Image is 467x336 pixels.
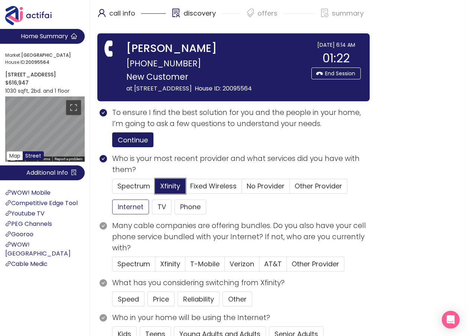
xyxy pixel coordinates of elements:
[5,87,85,95] p: 1030 sqft, 2bd. and 1 floor
[5,220,52,228] a: PEG Channels
[126,56,201,70] span: [PHONE_NUMBER]
[25,152,41,159] span: Street
[112,277,370,289] p: What has you considering switching from Xfinity?
[172,9,181,17] span: solution
[5,59,82,66] span: House ID:
[184,7,216,19] p: discovery
[40,157,50,161] a: Terms
[100,279,107,287] span: check-circle
[264,259,282,269] span: AT&T
[190,259,220,269] span: T-Mobile
[223,291,252,306] button: Other
[112,200,149,214] button: Internet
[230,259,254,269] span: Verizon
[97,9,106,17] span: user
[5,240,71,258] a: WOW! [GEOGRAPHIC_DATA]
[292,259,339,269] span: Other Provider
[112,107,370,129] p: To ensure I find the best solution for you and the people in your home, I’m going to ask a few qu...
[26,59,49,65] strong: 20095564
[5,221,11,227] span: link
[5,79,29,86] strong: $616,947
[112,291,145,306] button: Speed
[66,100,81,115] button: Toggle fullscreen view
[5,52,82,59] span: Market:
[295,181,342,191] span: Other Provider
[112,220,370,254] p: Many cable companies are offering bundles. Do you also have your cell phone service bundled with ...
[5,210,11,216] span: link
[126,84,192,93] span: at [STREET_ADDRESS]
[5,71,56,78] strong: [STREET_ADDRESS]
[178,291,220,306] button: Reliability
[247,181,285,191] span: No Provider
[172,7,240,26] div: discovery
[332,7,364,19] p: summary
[112,312,370,323] p: Who in your home will be using the Internet?
[5,6,59,25] img: Actifai Logo
[160,259,180,269] span: Xfinity
[246,7,314,26] div: offers
[117,259,150,269] span: Spectrum
[175,200,206,214] button: Phone
[5,96,85,162] div: Street View
[126,41,217,56] strong: [PERSON_NAME]
[21,52,71,58] strong: [GEOGRAPHIC_DATA]
[190,181,237,191] span: Fixed Wireless
[5,188,51,197] a: WOW! Mobile
[5,96,85,162] div: Map
[5,260,48,268] a: Cable Medic
[100,155,107,162] span: check-circle
[112,153,370,175] p: Who is your most recent provider and what services did you have with them?
[152,200,172,214] button: TV
[257,7,278,19] p: offers
[9,152,20,159] span: Map
[147,291,175,306] button: Price
[442,311,460,329] div: Open Intercom Messenger
[109,7,135,19] p: call info
[311,41,361,49] div: [DATE] 6:14 AM
[55,157,82,161] a: Report a problem
[100,314,107,322] span: check-circle
[5,209,45,218] a: Youtube TV
[5,231,11,237] span: link
[117,181,150,191] span: Spectrum
[97,7,166,26] div: call info
[5,261,11,267] span: link
[100,109,107,116] span: check-circle
[126,70,308,83] p: New Customer
[246,9,255,17] span: tags
[195,84,252,93] span: House ID: 20095564
[160,181,180,191] span: Xfinity
[100,222,107,230] span: check-circle
[311,49,361,67] div: 01:22
[5,190,11,195] span: link
[5,199,78,207] a: Competitive Edge Tool
[320,7,364,26] div: summary
[5,200,11,206] span: link
[5,230,33,238] a: Gooroo
[102,41,117,56] span: phone
[311,67,361,79] button: End Session
[112,132,153,147] button: Continue
[320,9,329,17] span: file-done
[5,241,11,247] span: link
